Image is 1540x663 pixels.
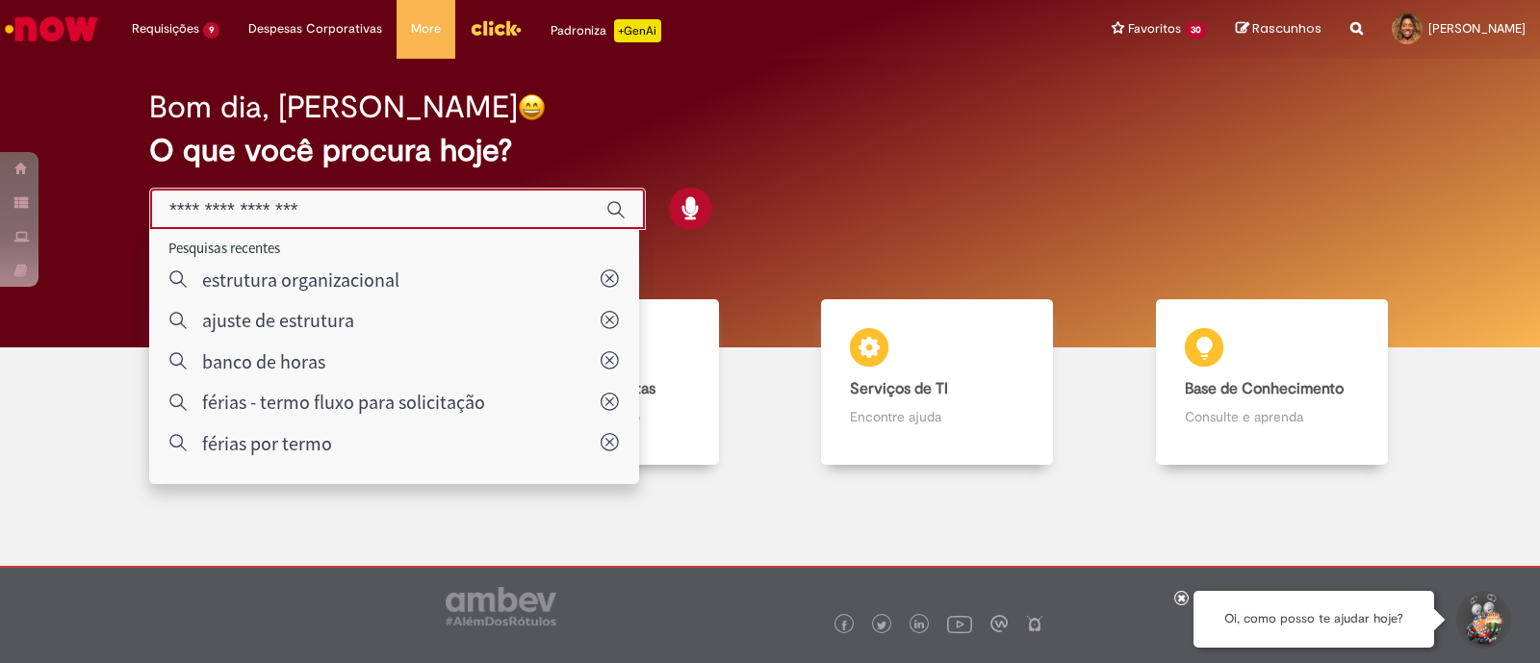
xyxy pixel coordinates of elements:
[516,379,655,398] b: Catálogo de Ofertas
[411,19,441,38] span: More
[990,615,1008,632] img: logo_footer_workplace.png
[1193,591,1434,648] div: Oi, como posso te ajudar hoje?
[850,407,1024,426] p: Encontre ajuda
[614,19,661,42] p: +GenAi
[101,299,436,466] a: Tirar dúvidas Tirar dúvidas com Lupi Assist e Gen Ai
[149,90,518,124] h2: Bom dia, [PERSON_NAME]
[1236,20,1322,38] a: Rascunhos
[2,10,101,48] img: ServiceNow
[1026,615,1043,632] img: logo_footer_naosei.png
[1105,299,1440,466] a: Base de Conhecimento Consulte e aprenda
[914,620,924,631] img: logo_footer_linkedin.png
[877,621,886,630] img: logo_footer_twitter.png
[839,621,849,630] img: logo_footer_facebook.png
[1453,591,1511,649] button: Iniciar Conversa de Suporte
[248,19,382,38] span: Despesas Corporativas
[551,19,661,42] div: Padroniza
[1185,379,1344,398] b: Base de Conhecimento
[850,379,948,398] b: Serviços de TI
[132,19,199,38] span: Requisições
[470,13,522,42] img: click_logo_yellow_360x200.png
[446,587,556,625] img: logo_footer_ambev_rotulo_gray.png
[1428,20,1526,37] span: [PERSON_NAME]
[1185,22,1207,38] span: 30
[1185,407,1359,426] p: Consulte e aprenda
[770,299,1105,466] a: Serviços de TI Encontre ajuda
[203,22,219,38] span: 9
[149,134,1391,167] h2: O que você procura hoje?
[947,611,972,636] img: logo_footer_youtube.png
[1128,19,1181,38] span: Favoritos
[518,93,546,121] img: happy-face.png
[1252,19,1322,38] span: Rascunhos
